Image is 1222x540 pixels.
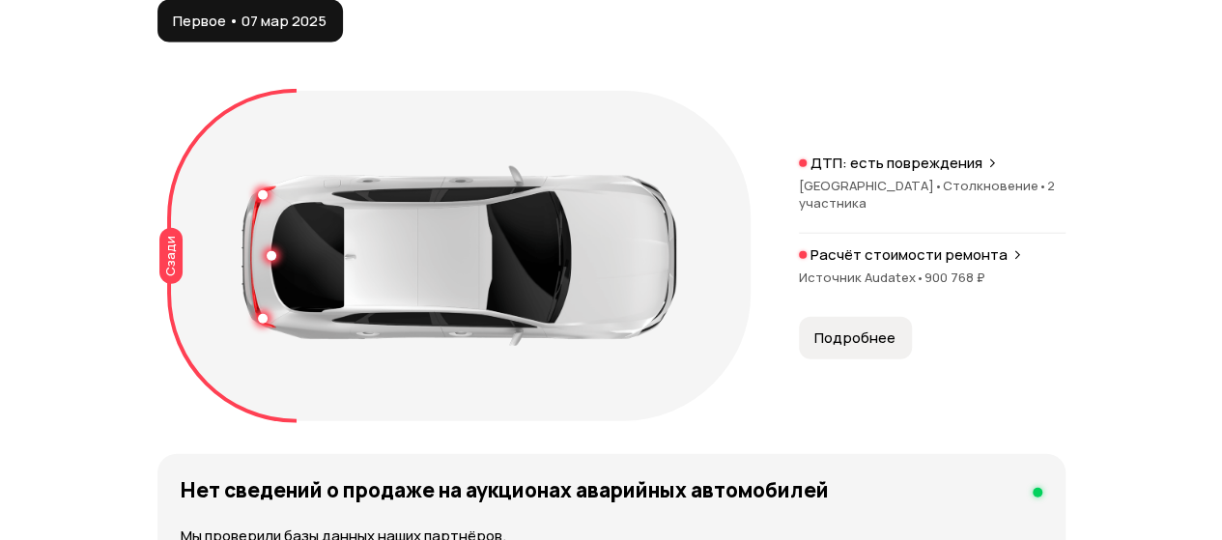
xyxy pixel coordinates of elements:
[934,177,943,194] span: •
[799,317,912,359] button: Подробнее
[159,228,183,284] div: Сзади
[799,269,924,286] span: Источник Audatex
[943,177,1047,194] span: Столкновение
[810,154,982,173] p: ДТП: есть повреждения
[799,177,1055,212] span: 2 участника
[916,269,924,286] span: •
[814,328,895,348] span: Подробнее
[173,12,327,31] span: Первое • 07 мар 2025
[799,177,943,194] span: [GEOGRAPHIC_DATA]
[181,477,829,502] h4: Нет сведений о продаже на аукционах аварийных автомобилей
[810,245,1008,265] p: Расчёт стоимости ремонта
[1038,177,1047,194] span: •
[924,269,985,286] span: 900 768 ₽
